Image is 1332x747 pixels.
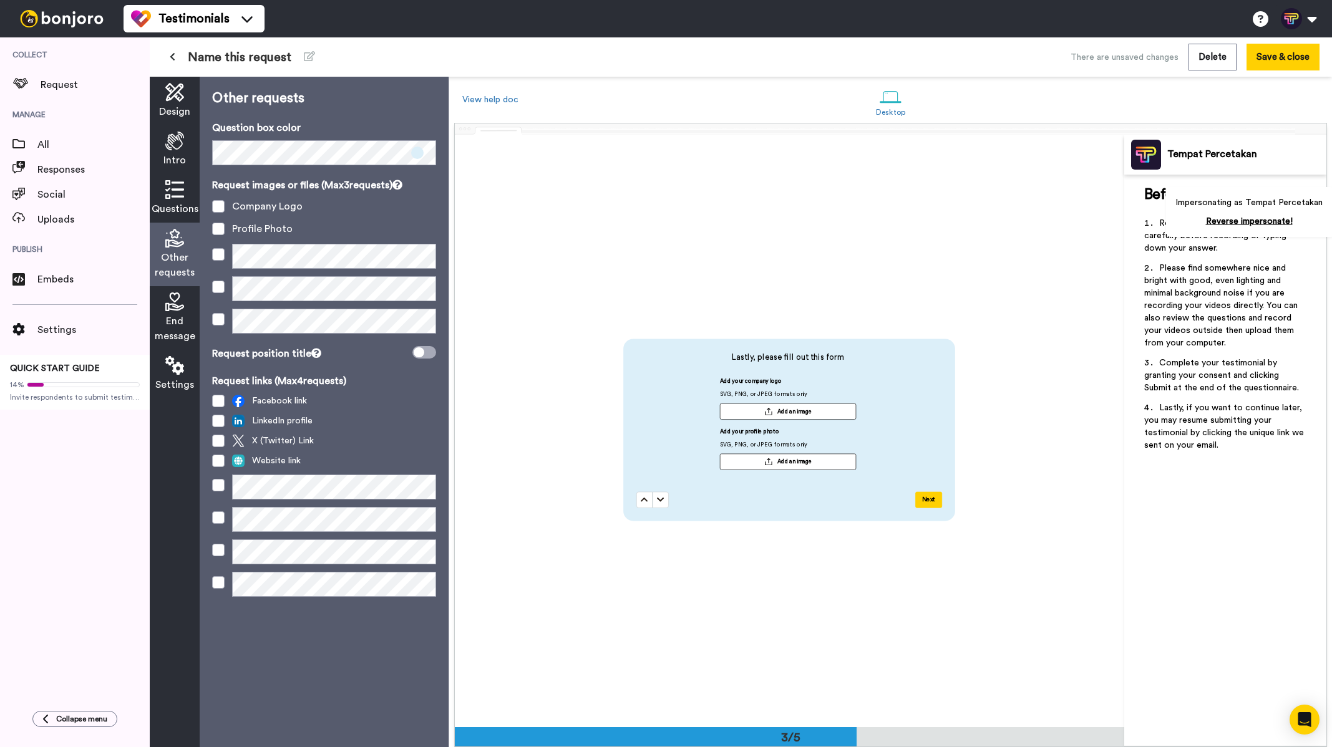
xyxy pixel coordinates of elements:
[876,108,905,117] div: Desktop
[462,95,518,104] a: View help doc
[1290,705,1320,735] div: Open Intercom Messenger
[1131,140,1161,170] img: Profile Image
[41,77,150,92] span: Request
[163,153,186,168] span: Intro
[1144,359,1299,392] span: Complete your testimonial by granting your consent and clicking Submit at the end of the question...
[1175,196,1323,209] p: Impersonating as Tempat Percetakan
[155,314,195,344] span: End message
[37,272,150,287] span: Embeds
[1247,44,1320,70] button: Save & close
[37,322,150,337] span: Settings
[10,392,140,402] span: Invite respondents to submit testimonials
[10,380,24,390] span: 14%
[1144,187,1255,202] span: Before you begin
[37,187,150,202] span: Social
[232,455,245,467] img: web.svg
[1144,264,1300,347] span: Please find somewhere nice and bright with good, even lighting and minimal background noise if yo...
[1071,51,1179,64] div: There are unsaved changes
[158,10,230,27] span: Testimonials
[32,711,117,727] button: Collapse menu
[152,201,198,216] span: Questions
[10,364,100,373] span: QUICK START GUIDE
[232,199,303,214] div: Company Logo
[15,10,109,27] img: bj-logo-header-white.svg
[232,221,293,236] div: Profile Photo
[870,80,911,123] a: Desktop
[212,178,436,193] p: Request images or files (Max 3 requests)
[777,407,812,415] span: Add an image
[1144,403,1306,450] span: Lastly, if you want to continue later, you may resume submitting your testimonial by clicking the...
[232,395,245,407] img: facebook.svg
[232,435,245,447] img: twitter.svg
[1144,219,1293,253] span: Remember to read the questions carefully before recording or typing down your answer.
[761,729,820,746] div: 3/5
[212,346,321,361] div: Request position title
[212,120,436,135] p: Question box color
[131,9,151,29] img: tm-color.svg
[916,492,943,508] button: Next
[56,714,107,724] span: Collapse menu
[720,403,856,420] button: Add an image
[636,352,940,363] span: Lastly, please fill out this form
[720,377,782,390] span: Add your company logo
[155,250,195,280] span: Other requests
[1189,44,1237,70] button: Delete
[232,435,314,447] span: X (Twitter) Link
[155,377,194,392] span: Settings
[720,453,856,470] button: Add an image
[1167,148,1326,160] div: Tempat Percetakan
[777,458,812,466] span: Add an image
[212,89,436,108] p: Other requests
[232,415,245,427] img: linked-in.png
[188,49,291,66] span: Name this request
[37,162,150,177] span: Responses
[232,395,307,407] span: Facebook link
[212,373,436,388] p: Request links (Max 4 requests)
[37,212,150,227] span: Uploads
[720,390,807,403] span: SVG, PNG, or JPEG formats only
[720,428,779,441] span: Add your profile photo
[232,415,313,427] span: LinkedIn profile
[232,455,301,467] span: Website link
[37,137,150,152] span: All
[159,104,190,119] span: Design
[1206,217,1293,226] a: Reverse impersonate!
[720,440,807,453] span: SVG, PNG, or JPEG formats only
